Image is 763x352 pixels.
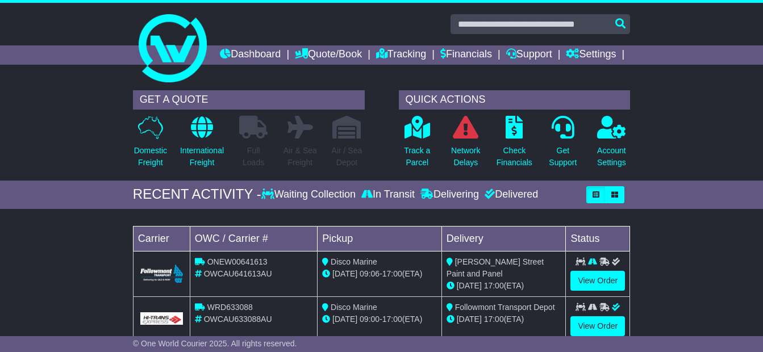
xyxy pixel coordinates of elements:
[261,188,358,201] div: Waiting Collection
[382,269,402,278] span: 17:00
[332,269,357,278] span: [DATE]
[133,339,297,348] span: © One World Courier 2025. All rights reserved.
[566,226,630,251] td: Status
[382,315,402,324] span: 17:00
[331,303,377,312] span: Disco Marine
[204,315,272,324] span: OWCAU633088AU
[318,226,442,251] td: Pickup
[482,188,538,201] div: Delivered
[484,315,504,324] span: 17:00
[506,45,552,65] a: Support
[455,303,555,312] span: Followmont Transport Depot
[331,257,377,266] span: Disco Marine
[180,115,224,175] a: InternationalFreight
[332,145,362,169] p: Air / Sea Depot
[457,315,482,324] span: [DATE]
[180,145,224,169] p: International Freight
[358,188,418,201] div: In Transit
[496,115,533,175] a: CheckFinancials
[457,281,482,290] span: [DATE]
[497,145,532,169] p: Check Financials
[447,280,561,292] div: (ETA)
[403,115,431,175] a: Track aParcel
[134,145,167,169] p: Domestic Freight
[190,226,317,251] td: OWC / Carrier #
[140,312,183,325] img: GetCarrierServiceLogo
[418,188,482,201] div: Delivering
[332,315,357,324] span: [DATE]
[566,45,616,65] a: Settings
[140,265,183,283] img: Followmont_Transport.png
[360,315,380,324] span: 09:00
[376,45,426,65] a: Tracking
[447,313,561,325] div: (ETA)
[404,145,430,169] p: Track a Parcel
[134,115,168,175] a: DomesticFreight
[220,45,281,65] a: Dashboard
[447,257,544,278] span: [PERSON_NAME] Street Paint and Panel
[440,45,492,65] a: Financials
[322,313,437,325] div: - (ETA)
[360,269,380,278] span: 09:06
[283,145,317,169] p: Air & Sea Freight
[322,268,437,280] div: - (ETA)
[207,303,253,312] span: WRD633088
[133,226,190,251] td: Carrier
[441,226,566,251] td: Delivery
[207,257,268,266] span: ONEW00641613
[239,145,268,169] p: Full Loads
[133,186,261,203] div: RECENT ACTIVITY -
[484,281,504,290] span: 17:00
[133,90,365,110] div: GET A QUOTE
[451,115,481,175] a: NetworkDelays
[451,145,480,169] p: Network Delays
[570,271,625,291] a: View Order
[549,145,577,169] p: Get Support
[548,115,577,175] a: GetSupport
[399,90,631,110] div: QUICK ACTIONS
[597,145,626,169] p: Account Settings
[204,269,272,278] span: OWCAU641613AU
[570,316,625,336] a: View Order
[597,115,627,175] a: AccountSettings
[295,45,362,65] a: Quote/Book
